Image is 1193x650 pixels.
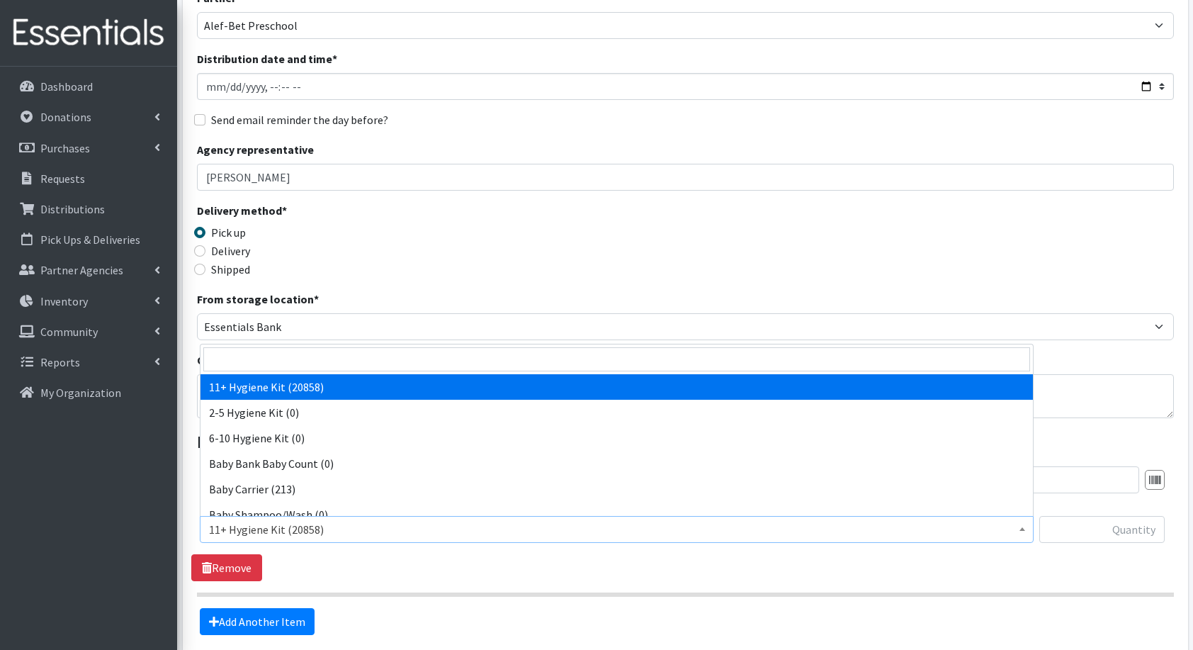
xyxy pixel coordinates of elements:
[6,72,171,101] a: Dashboard
[211,242,250,259] label: Delivery
[40,79,93,94] p: Dashboard
[197,352,249,369] label: Comment
[200,451,1033,476] li: Baby Bank Baby Count (0)
[200,374,1033,400] li: 11+ Hygiene Kit (20858)
[6,164,171,193] a: Requests
[211,224,246,241] label: Pick up
[200,516,1034,543] span: 11+ Hygiene Kit (20858)
[40,172,85,186] p: Requests
[6,225,171,254] a: Pick Ups & Deliveries
[200,425,1033,451] li: 6-10 Hygiene Kit (0)
[6,103,171,131] a: Donations
[197,430,1174,455] legend: Items in this distribution
[200,608,315,635] a: Add Another Item
[6,256,171,284] a: Partner Agencies
[40,355,80,369] p: Reports
[200,400,1033,425] li: 2-5 Hygiene Kit (0)
[40,386,121,400] p: My Organization
[332,52,337,66] abbr: required
[200,502,1033,527] li: Baby Shampoo/Wash (0)
[40,325,98,339] p: Community
[211,111,388,128] label: Send email reminder the day before?
[40,110,91,124] p: Donations
[1039,516,1165,543] input: Quantity
[314,292,319,306] abbr: required
[209,520,1024,539] span: 11+ Hygiene Kit (20858)
[6,134,171,162] a: Purchases
[211,261,250,278] label: Shipped
[191,554,262,581] a: Remove
[200,476,1033,502] li: Baby Carrier (213)
[197,291,319,308] label: From storage location
[282,203,287,218] abbr: required
[197,50,337,67] label: Distribution date and time
[40,294,88,308] p: Inventory
[6,195,171,223] a: Distributions
[197,202,441,224] legend: Delivery method
[6,318,171,346] a: Community
[6,379,171,407] a: My Organization
[6,287,171,315] a: Inventory
[40,202,105,216] p: Distributions
[40,263,123,277] p: Partner Agencies
[6,9,171,57] img: HumanEssentials
[40,141,90,155] p: Purchases
[40,232,140,247] p: Pick Ups & Deliveries
[6,348,171,376] a: Reports
[197,141,314,158] label: Agency representative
